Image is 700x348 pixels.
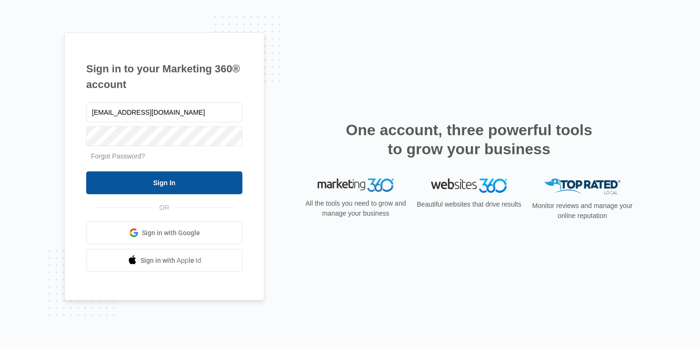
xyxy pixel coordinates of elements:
span: OR [153,203,176,213]
span: Sign in with Apple Id [140,256,201,266]
img: Top Rated Local [544,179,620,194]
h2: One account, three powerful tools to grow your business [343,120,595,159]
input: Email [86,102,242,122]
span: Sign in with Google [142,228,200,238]
p: Beautiful websites that drive results [416,199,522,209]
h1: Sign in to your Marketing 360® account [86,61,242,92]
p: All the tools you need to grow and manage your business [302,199,409,219]
input: Sign In [86,171,242,194]
a: Forgot Password? [91,152,145,160]
p: Monitor reviews and manage your online reputation [529,201,636,221]
img: Websites 360 [431,179,507,192]
a: Sign in with Apple Id [86,249,242,272]
img: Marketing 360 [318,179,394,192]
a: Sign in with Google [86,221,242,244]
